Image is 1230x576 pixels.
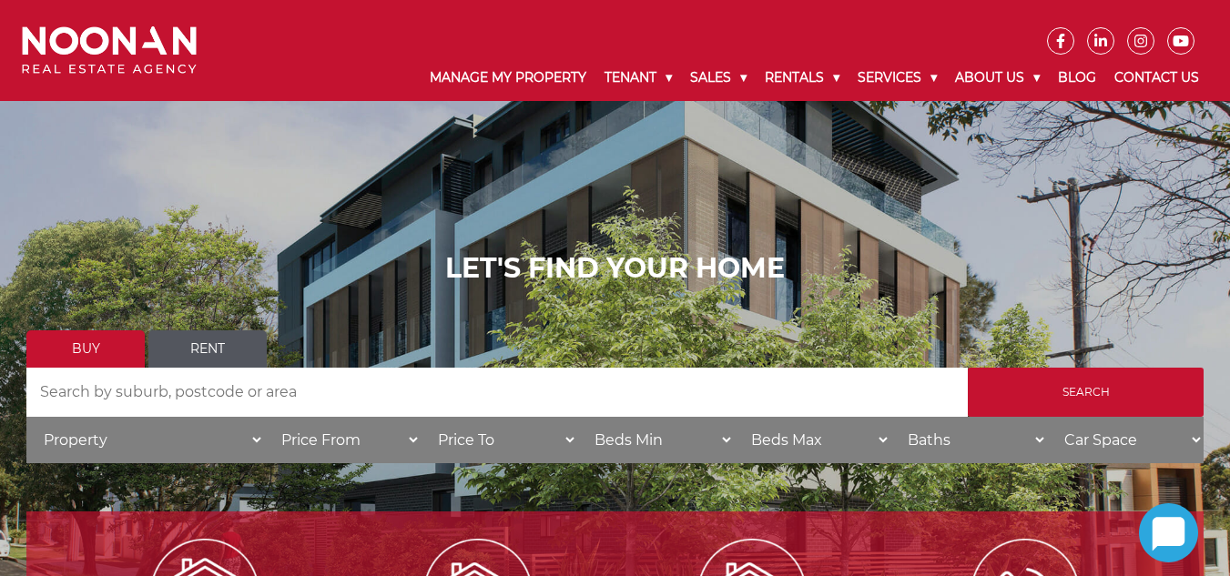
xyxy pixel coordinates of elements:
h1: LET'S FIND YOUR HOME [26,252,1204,285]
a: Manage My Property [421,55,595,101]
img: Noonan Real Estate Agency [22,26,197,75]
a: Blog [1049,55,1105,101]
a: About Us [946,55,1049,101]
a: Sales [681,55,756,101]
a: Services [849,55,946,101]
a: Rentals [756,55,849,101]
a: Tenant [595,55,681,101]
a: Rent [148,330,267,368]
input: Search by suburb, postcode or area [26,368,968,417]
a: Buy [26,330,145,368]
input: Search [968,368,1204,417]
a: Contact Us [1105,55,1208,101]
